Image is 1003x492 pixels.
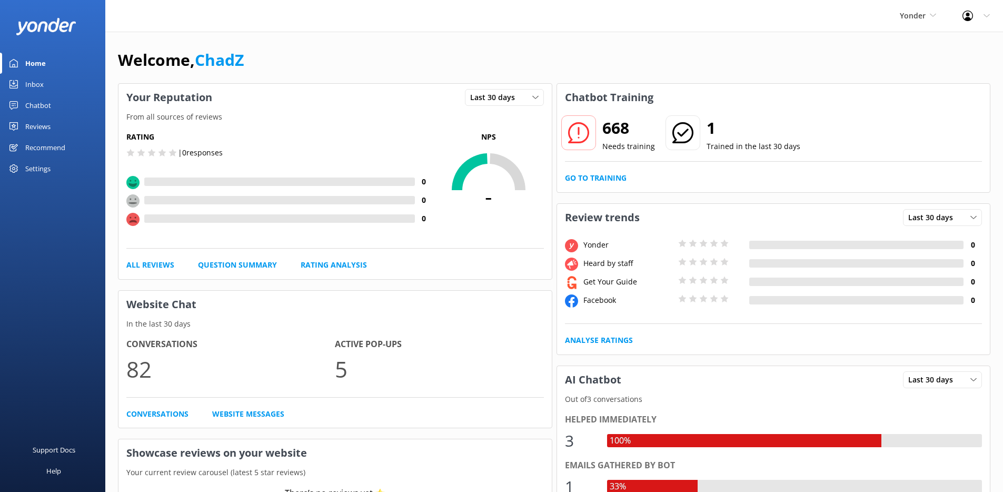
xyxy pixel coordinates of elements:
p: Trained in the last 30 days [707,141,800,152]
p: NPS [433,131,544,143]
p: 82 [126,351,335,387]
p: In the last 30 days [118,318,552,330]
h4: 0 [415,176,433,188]
span: Last 30 days [470,92,521,103]
div: Settings [25,158,51,179]
span: Last 30 days [908,212,959,223]
div: Heard by staff [581,258,676,269]
h3: AI Chatbot [557,366,629,393]
a: Rating Analysis [301,259,367,271]
a: Website Messages [212,408,284,420]
span: - [433,183,544,209]
h3: Showcase reviews on your website [118,439,552,467]
div: Inbox [25,74,44,95]
a: Go to Training [565,172,627,184]
div: Reviews [25,116,51,137]
h3: Website Chat [118,291,552,318]
a: Conversations [126,408,188,420]
p: From all sources of reviews [118,111,552,123]
h3: Chatbot Training [557,84,661,111]
div: Home [25,53,46,74]
h2: 668 [602,115,655,141]
h4: Conversations [126,338,335,351]
p: | 0 responses [178,147,223,159]
div: Help [46,460,61,481]
p: Out of 3 conversations [557,393,990,405]
a: Question Summary [198,259,277,271]
div: Helped immediately [565,413,982,427]
div: 3 [565,428,597,454]
a: ChadZ [195,49,244,71]
h4: 0 [964,294,982,306]
h4: 0 [415,213,433,224]
h2: 1 [707,115,800,141]
a: All Reviews [126,259,174,271]
h3: Your Reputation [118,84,220,111]
div: Support Docs [33,439,75,460]
div: Yonder [581,239,676,251]
div: Get Your Guide [581,276,676,288]
div: Chatbot [25,95,51,116]
p: Your current review carousel (latest 5 star reviews) [118,467,552,478]
h5: Rating [126,131,433,143]
h4: 0 [415,194,433,206]
span: Last 30 days [908,374,959,386]
p: Needs training [602,141,655,152]
p: 5 [335,351,543,387]
img: yonder-white-logo.png [16,18,76,35]
div: 100% [607,434,633,448]
h4: Active Pop-ups [335,338,543,351]
h4: 0 [964,258,982,269]
a: Analyse Ratings [565,334,633,346]
span: Yonder [900,11,926,21]
h4: 0 [964,239,982,251]
h3: Review trends [557,204,648,231]
div: Facebook [581,294,676,306]
div: Recommend [25,137,65,158]
div: Emails gathered by bot [565,459,982,473]
h1: Welcome, [118,47,244,73]
h4: 0 [964,276,982,288]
